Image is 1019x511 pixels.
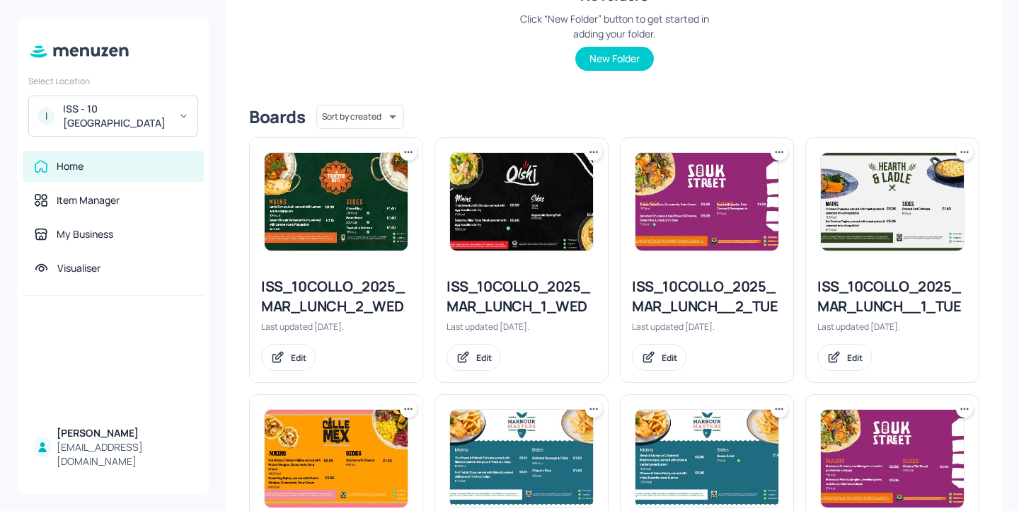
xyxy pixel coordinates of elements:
[632,321,782,333] div: Last updated [DATE].
[447,277,597,316] div: ISS_10COLLO_2025_MAR_LUNCH_1_WED
[817,277,967,316] div: ISS_10COLLO_2025_MAR_LUNCH__1_TUE
[265,153,408,251] img: 2025-08-06-17544681350722kqgc59cpbc.jpeg
[291,352,306,364] div: Edit
[316,103,404,131] div: Sort by created
[450,153,593,251] img: 2025-08-13-1755076697713i3re5ba1t1s.jpeg
[821,153,964,251] img: 2025-08-12-175499565323000uwbypuudo4.jpeg
[817,321,967,333] div: Last updated [DATE].
[57,426,192,440] div: [PERSON_NAME]
[635,153,778,251] img: 2025-08-12-1754985993083m5hsmolujo.jpeg
[821,410,964,507] img: 2025-08-14-1755164585531srtxthudfse.jpeg
[57,261,100,275] div: Visualiser
[847,352,863,364] div: Edit
[261,321,411,333] div: Last updated [DATE].
[476,352,492,364] div: Edit
[57,227,113,241] div: My Business
[635,410,778,507] img: 2025-08-15-1755249433567bte24t1ttaw.jpeg
[63,102,170,130] div: ISS - 10 [GEOGRAPHIC_DATA]
[38,108,54,125] div: I
[261,277,411,316] div: ISS_10COLLO_2025_MAR_LUNCH_2_WED
[632,277,782,316] div: ISS_10COLLO_2025_MAR_LUNCH__2_TUE
[28,75,198,87] div: Select Location
[265,410,408,507] img: 2025-08-11-1754905454412tq29z61vsi.jpeg
[249,105,305,128] div: Boards
[575,47,654,71] button: New Folder
[447,321,597,333] div: Last updated [DATE].
[508,11,720,41] div: Click “New Folder” button to get started in adding your folder.
[57,193,120,207] div: Item Manager
[57,159,84,173] div: Home
[662,352,677,364] div: Edit
[450,410,593,507] img: 2025-08-15-1755249939016cbxfglourmr.jpeg
[57,440,192,469] div: [EMAIL_ADDRESS][DOMAIN_NAME]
